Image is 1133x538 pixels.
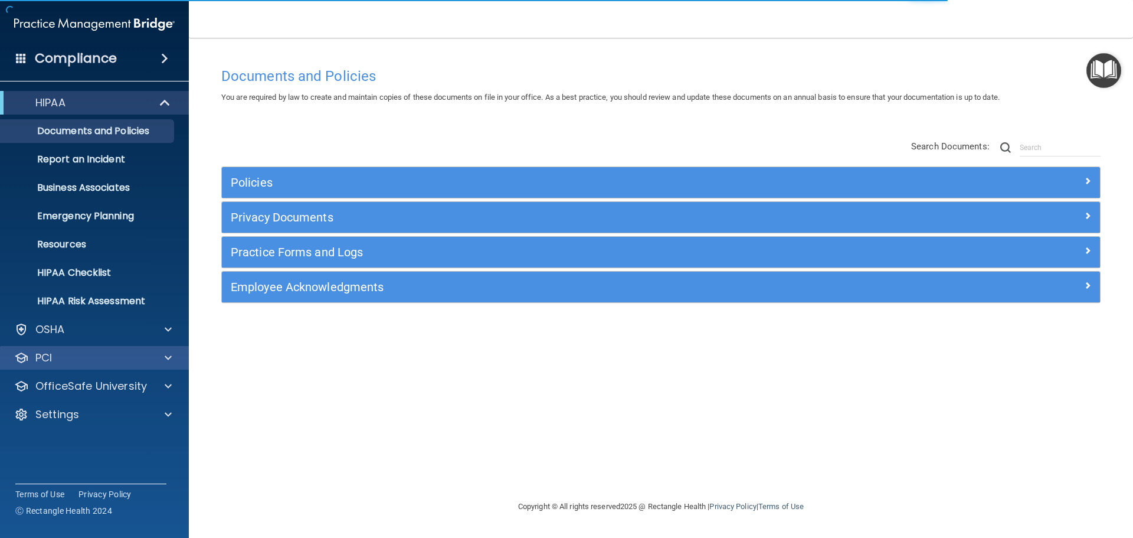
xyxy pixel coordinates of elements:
span: Ⓒ Rectangle Health 2024 [15,505,112,517]
h4: Documents and Policies [221,69,1101,84]
h5: Practice Forms and Logs [231,246,872,259]
p: Settings [35,407,79,422]
p: Business Associates [8,182,169,194]
p: HIPAA Risk Assessment [8,295,169,307]
p: Report an Incident [8,154,169,165]
img: ic-search.3b580494.png [1000,142,1011,153]
p: PCI [35,351,52,365]
img: PMB logo [14,12,175,36]
h5: Employee Acknowledgments [231,281,872,294]
p: OfficeSafe University [35,379,147,393]
a: OSHA [14,322,172,337]
p: Resources [8,239,169,250]
h5: Privacy Documents [231,211,872,224]
h4: Compliance [35,50,117,67]
h5: Policies [231,176,872,189]
a: OfficeSafe University [14,379,172,393]
a: Privacy Documents [231,208,1091,227]
a: HIPAA [14,96,171,110]
a: Policies [231,173,1091,192]
a: Settings [14,407,172,422]
span: Search Documents: [911,141,990,152]
p: Documents and Policies [8,125,169,137]
a: Privacy Policy [709,502,756,511]
p: HIPAA Checklist [8,267,169,279]
input: Search [1020,139,1101,156]
a: Terms of Use [15,488,64,500]
a: Terms of Use [758,502,804,511]
a: Practice Forms and Logs [231,243,1091,262]
p: OSHA [35,322,65,337]
p: Emergency Planning [8,210,169,222]
button: Open Resource Center [1086,53,1121,88]
a: PCI [14,351,172,365]
span: You are required by law to create and maintain copies of these documents on file in your office. ... [221,93,1000,102]
div: Copyright © All rights reserved 2025 @ Rectangle Health | | [446,488,876,526]
a: Privacy Policy [78,488,132,500]
p: HIPAA [35,96,66,110]
a: Employee Acknowledgments [231,278,1091,296]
